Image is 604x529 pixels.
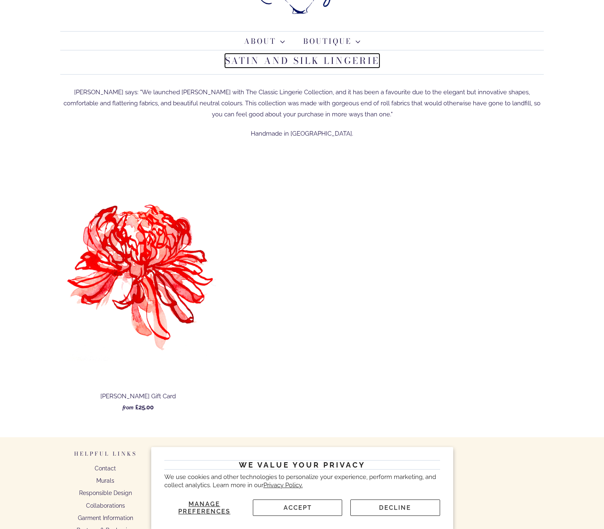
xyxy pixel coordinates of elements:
[244,36,285,47] a: About
[253,499,342,516] button: Accept
[60,450,150,463] h6: Helpful Links
[95,465,116,472] a: Contact
[225,54,379,68] a: Satin and Silk Lingerie
[123,405,134,411] em: from
[164,499,245,516] button: Manage preferences
[86,502,125,509] a: Collaborations
[60,152,216,385] img: Rose Fulbright Gift Card
[60,87,544,120] p: [PERSON_NAME] says: "We launched [PERSON_NAME] with The Classic Lingerie Collection, and it has b...
[60,128,544,139] p: Handmade in [GEOGRAPHIC_DATA].
[135,404,154,411] span: £25.00
[164,473,440,489] p: We use cookies and other technologies to personalize your experience, perform marketing, and coll...
[60,152,216,417] a: Rose Fulbright Gift Card [PERSON_NAME] Gift Card from £25.00
[303,36,361,47] a: Boutique
[263,481,303,489] a: Privacy Policy.
[100,393,176,400] span: [PERSON_NAME] Gift Card
[164,460,440,470] h2: We value your privacy
[78,515,133,521] a: Garment Information
[178,500,230,515] span: Manage preferences
[350,499,440,516] button: Decline
[96,477,114,484] a: Murals
[79,490,132,496] a: Responsible Design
